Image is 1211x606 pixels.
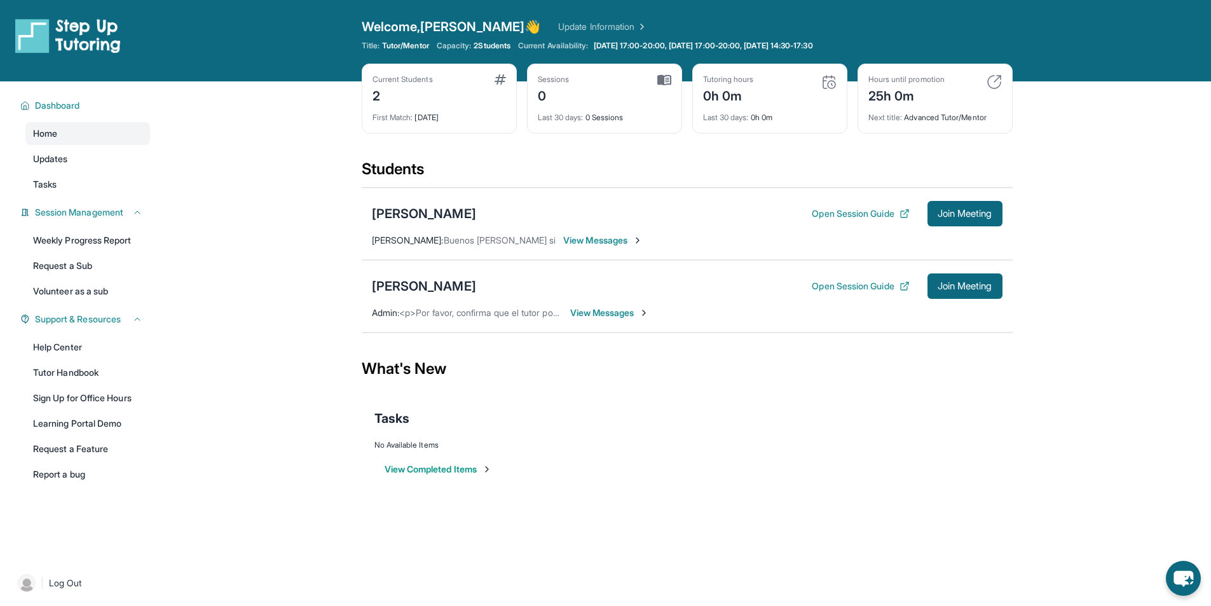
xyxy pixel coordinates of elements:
[25,229,150,252] a: Weekly Progress Report
[538,105,671,123] div: 0 Sessions
[373,113,413,122] span: First Match :
[399,307,870,318] span: <p>Por favor, confirma que el tutor podrá asistir a tu primera hora de reunión asignada antes de ...
[33,127,57,140] span: Home
[25,412,150,435] a: Learning Portal Demo
[703,105,837,123] div: 0h 0m
[35,313,121,326] span: Support & Resources
[373,74,433,85] div: Current Students
[927,273,1002,299] button: Join Meeting
[385,463,492,476] button: View Completed Items
[495,74,506,85] img: card
[812,207,909,220] button: Open Session Guide
[33,153,68,165] span: Updates
[938,210,992,217] span: Join Meeting
[1166,561,1201,596] button: chat-button
[25,463,150,486] a: Report a bug
[591,41,816,51] a: [DATE] 17:00-20:00, [DATE] 17:00-20:00, [DATE] 14:30-17:30
[437,41,472,51] span: Capacity:
[812,280,909,293] button: Open Session Guide
[474,41,510,51] span: 2 Students
[374,440,1000,450] div: No Available Items
[25,387,150,410] a: Sign Up for Office Hours
[538,85,570,105] div: 0
[35,99,80,112] span: Dashboard
[25,173,150,196] a: Tasks
[372,277,476,295] div: [PERSON_NAME]
[15,18,121,53] img: logo
[25,122,150,145] a: Home
[373,105,506,123] div: [DATE]
[30,313,142,326] button: Support & Resources
[868,85,945,105] div: 25h 0m
[41,575,44,591] span: |
[633,235,643,245] img: Chevron-Right
[657,74,671,86] img: card
[518,41,588,51] span: Current Availability:
[634,20,647,33] img: Chevron Right
[868,105,1002,123] div: Advanced Tutor/Mentor
[25,280,150,303] a: Volunteer as a sub
[868,74,945,85] div: Hours until promotion
[373,85,433,105] div: 2
[558,20,647,33] a: Update Information
[938,282,992,290] span: Join Meeting
[538,113,584,122] span: Last 30 days :
[49,577,82,589] span: Log Out
[927,201,1002,226] button: Join Meeting
[372,307,399,318] span: Admin :
[13,569,150,597] a: |Log Out
[538,74,570,85] div: Sessions
[703,74,754,85] div: Tutoring hours
[444,235,556,245] span: Buenos [PERSON_NAME] si
[35,206,123,219] span: Session Management
[362,41,380,51] span: Title:
[570,306,650,319] span: View Messages
[374,410,409,427] span: Tasks
[594,41,813,51] span: [DATE] 17:00-20:00, [DATE] 17:00-20:00, [DATE] 14:30-17:30
[362,341,1013,397] div: What's New
[821,74,837,90] img: card
[25,361,150,384] a: Tutor Handbook
[25,148,150,170] a: Updates
[639,308,649,318] img: Chevron-Right
[25,254,150,277] a: Request a Sub
[25,437,150,460] a: Request a Feature
[25,336,150,359] a: Help Center
[362,18,541,36] span: Welcome, [PERSON_NAME] 👋
[33,178,57,191] span: Tasks
[30,206,142,219] button: Session Management
[18,574,36,592] img: user-img
[703,113,749,122] span: Last 30 days :
[372,235,444,245] span: [PERSON_NAME] :
[703,85,754,105] div: 0h 0m
[563,234,643,247] span: View Messages
[30,99,142,112] button: Dashboard
[382,41,429,51] span: Tutor/Mentor
[987,74,1002,90] img: card
[868,113,903,122] span: Next title :
[362,159,1013,187] div: Students
[372,205,476,223] div: [PERSON_NAME]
